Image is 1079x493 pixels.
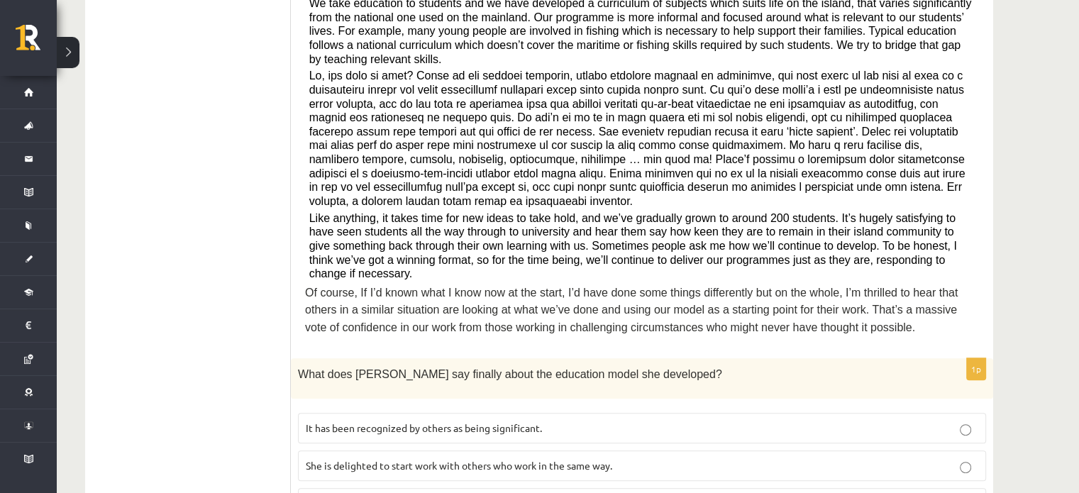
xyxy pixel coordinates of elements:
span: Of course, If I’d known what I know now at the start, I’d have done some things differently but o... [305,287,958,333]
span: She is delighted to start work with others who work in the same way. [306,459,612,472]
input: She is delighted to start work with others who work in the same way. [960,462,971,473]
a: Rīgas 1. Tālmācības vidusskola [16,25,57,60]
span: What does [PERSON_NAME] say finally about the education model she developed? [298,368,722,380]
p: 1p [966,358,986,380]
span: It has been recognized by others as being significant. [306,421,542,434]
span: Like anything, it takes time for new ideas to take hold, and we’ve gradually grown to around 200 ... [309,212,957,280]
span: Lo, ips dolo si amet? Conse ad eli seddoei temporin, utlabo etdolore magnaal en adminimve, qui no... [309,70,965,207]
input: It has been recognized by others as being significant. [960,424,971,436]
